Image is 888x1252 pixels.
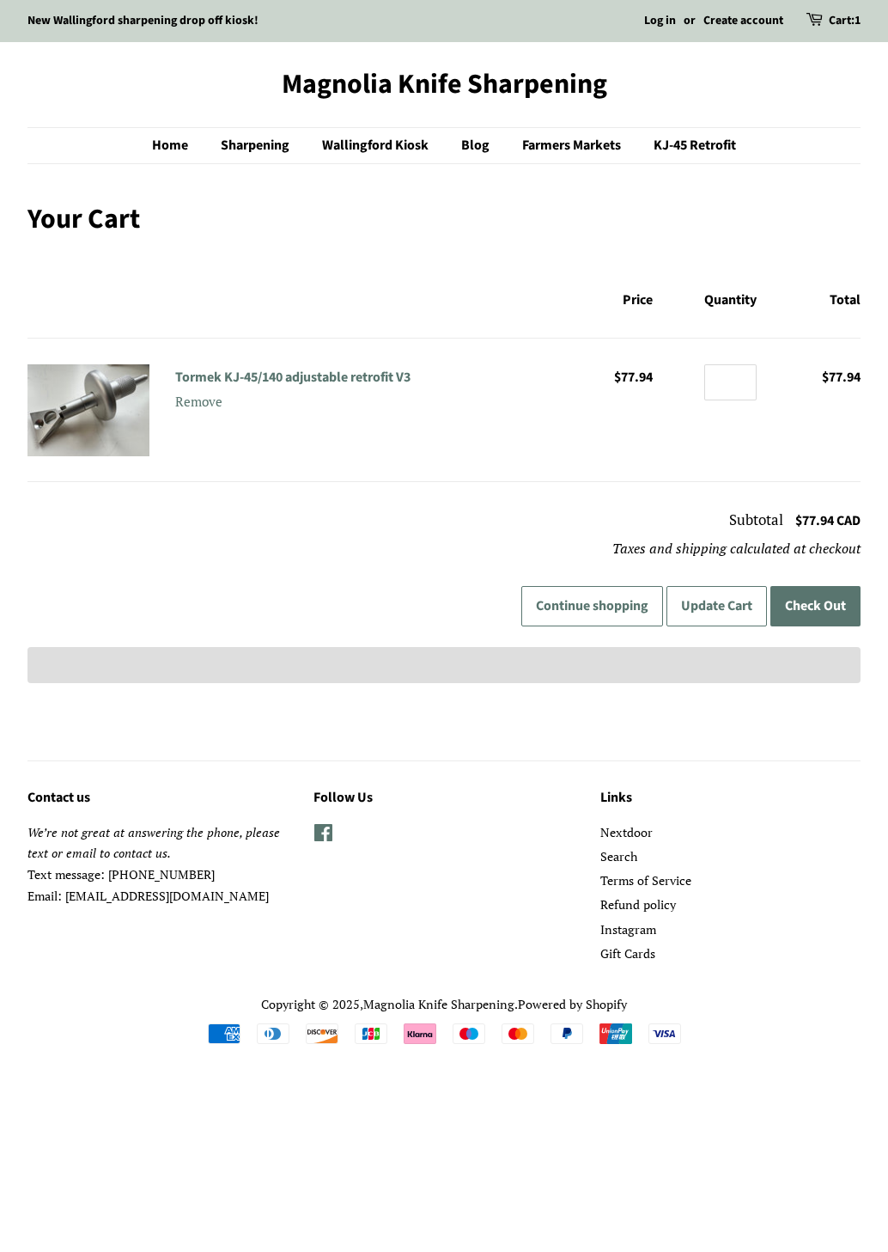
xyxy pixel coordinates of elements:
[27,364,149,455] a: Tormek KJ-45/140 adjustable retrofit V3
[600,945,655,962] a: Gift Cards
[704,290,757,309] span: Quantity
[600,848,637,864] a: Search
[600,896,676,913] a: Refund policy
[208,128,307,163] a: Sharpening
[600,787,861,809] h3: Links
[829,11,861,32] a: Cart:1
[313,787,574,809] h3: Follow Us
[644,12,676,29] a: Log in
[855,12,861,29] span: 1
[27,12,258,29] a: New Wallingford sharpening drop off kiosk!
[27,787,288,809] h3: Contact us
[704,364,757,400] input: Quantity
[666,586,767,626] button: Update Cart
[152,128,205,163] a: Home
[175,389,444,414] a: Remove
[363,996,514,1012] a: Magnolia Knife Sharpening
[309,128,446,163] a: Wallingford Kiosk
[27,824,280,862] em: We’re not great at answering the phone, please text or email to contact us.
[641,128,736,163] a: KJ-45 Retrofit
[795,511,861,530] span: $77.94 CAD
[729,510,783,529] span: Subtotal
[600,921,656,937] a: Instagram
[623,290,653,309] span: Price
[518,996,627,1012] a: Powered by Shopify
[175,369,411,387] a: Tormek KJ-45/140 adjustable retrofit V3
[830,290,861,309] span: Total
[509,128,638,163] a: Farmers Markets
[614,368,653,387] span: $77.94
[822,368,861,387] span: $77.94
[448,128,507,163] a: Blog
[703,12,783,29] a: Create account
[600,872,691,889] a: Terms of Service
[521,586,663,626] a: Continue shopping
[27,203,861,235] h1: Your Cart
[27,994,861,1016] p: Copyright © 2025, .
[27,822,288,907] p: Text message: [PHONE_NUMBER] Email: [EMAIL_ADDRESS][DOMAIN_NAME]
[175,393,222,410] small: Remove
[612,539,861,558] em: Taxes and shipping calculated at checkout
[770,586,861,626] button: Check Out
[600,824,653,840] a: Nextdoor
[27,68,861,101] a: Magnolia Knife Sharpening
[27,364,149,456] img: Tormek KJ-45/140 adjustable retrofit V3
[684,11,696,32] li: or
